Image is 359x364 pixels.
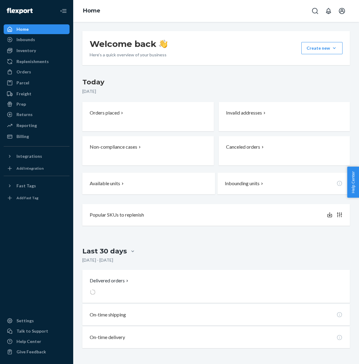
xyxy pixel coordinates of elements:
a: Billing [4,132,70,141]
a: Inbounds [4,35,70,44]
a: Add Fast Tag [4,193,70,203]
a: Orders [4,67,70,77]
p: [DATE] [82,88,350,94]
div: Prep [16,101,26,107]
div: Billing [16,133,29,140]
div: Orders [16,69,31,75]
img: hand-wave emoji [159,40,167,48]
button: Close Navigation [57,5,70,17]
a: Help Center [4,337,70,346]
p: Non-compliance cases [90,143,137,150]
a: Inventory [4,46,70,55]
p: Popular SKUs to replenish [90,211,144,218]
div: Last 30 days [82,246,127,256]
div: Add Fast Tag [16,195,38,200]
button: Orders placed [82,102,214,131]
div: Parcel [16,80,29,86]
img: Flexport logo [7,8,33,14]
button: Open Search Box [309,5,321,17]
button: Delivered orders [90,277,130,284]
button: Integrations [4,151,70,161]
div: Fast Tags [16,183,36,189]
div: Home [16,26,29,32]
button: Invalid addresses [219,102,350,131]
div: Replenishments [16,58,49,65]
p: Canceled orders [226,143,260,150]
a: Home [4,24,70,34]
p: Invalid addresses [226,109,262,116]
a: Returns [4,110,70,119]
div: Talk to Support [16,328,48,334]
div: Give Feedback [16,349,46,355]
p: Orders placed [90,109,120,116]
p: Inbounding units [225,180,260,187]
h1: Welcome back [90,38,167,49]
h3: Today [82,77,350,87]
div: Integrations [16,153,42,159]
p: On-time shipping [90,311,126,318]
a: Home [83,7,100,14]
button: Canceled orders [219,136,350,165]
button: Open notifications [322,5,335,17]
a: Prep [4,99,70,109]
button: Available units [82,173,215,194]
button: Fast Tags [4,181,70,191]
p: On-time delivery [90,334,125,341]
ol: breadcrumbs [78,2,105,20]
div: Inbounds [16,37,35,43]
button: Non-compliance cases [82,136,214,165]
div: Settings [16,318,34,324]
button: Talk to Support [4,326,70,336]
div: Reporting [16,122,37,129]
button: Inbounding units [217,173,350,194]
button: Open account menu [336,5,348,17]
div: Returns [16,111,33,118]
div: Help Center [16,338,41,345]
p: Available units [90,180,120,187]
p: [DATE] - [DATE] [82,257,113,263]
p: Here’s a quick overview of your business [90,52,167,58]
a: Replenishments [4,57,70,66]
div: Freight [16,91,31,97]
button: Help Center [347,167,359,198]
button: Give Feedback [4,347,70,357]
a: Settings [4,316,70,326]
a: Reporting [4,121,70,130]
button: Create new [301,42,343,54]
a: Parcel [4,78,70,88]
a: Add Integration [4,164,70,173]
div: Add Integration [16,166,44,171]
a: Freight [4,89,70,99]
div: Inventory [16,48,36,54]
